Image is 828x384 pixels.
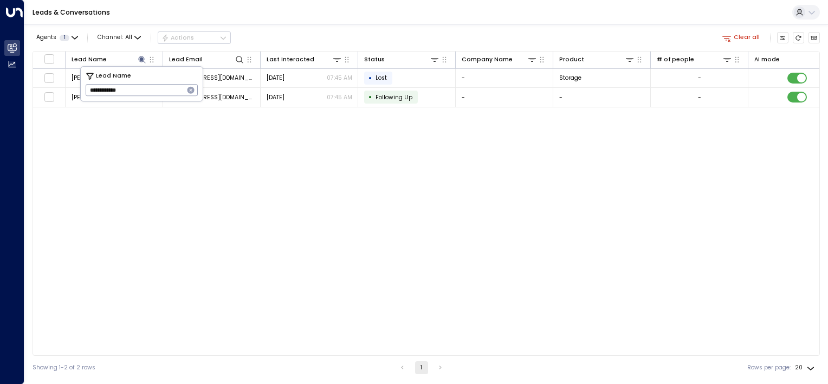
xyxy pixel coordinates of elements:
[698,74,701,82] div: -
[158,31,231,44] button: Actions
[364,55,385,65] div: Status
[267,54,342,65] div: Last Interacted
[553,88,651,107] td: -
[396,361,448,374] nav: pagination navigation
[376,74,387,82] span: Lost
[456,88,553,107] td: -
[415,361,428,374] button: page 1
[698,93,701,101] div: -
[793,32,805,44] span: Refresh
[364,54,440,65] div: Status
[368,71,372,85] div: •
[327,93,352,101] p: 07:45 AM
[94,32,144,43] span: Channel:
[33,8,110,17] a: Leads & Conversations
[36,35,56,41] span: Agents
[60,35,69,41] span: 1
[169,55,203,65] div: Lead Email
[368,90,372,104] div: •
[44,54,54,64] span: Toggle select all
[33,32,81,43] button: Agents1
[754,55,780,65] div: AI mode
[559,74,581,82] span: Storage
[747,363,791,372] label: Rows per page:
[169,54,245,65] div: Lead Email
[72,74,119,82] span: Nate Edwards
[719,32,764,43] button: Clear all
[44,73,54,83] span: Toggle select row
[94,32,144,43] button: Channel:All
[125,34,132,41] span: All
[169,74,255,82] span: qblay1507@gmail.com
[161,34,195,42] div: Actions
[559,55,584,65] div: Product
[777,32,789,44] button: Customize
[96,72,131,81] span: Lead Name
[44,92,54,103] span: Toggle select row
[267,74,284,82] span: Aug 20, 2025
[795,361,817,374] div: 20
[72,93,119,101] span: Nate Edwards
[462,54,538,65] div: Company Name
[33,363,95,372] div: Showing 1-2 of 2 rows
[376,93,412,101] span: Following Up
[456,69,553,88] td: -
[169,93,255,101] span: qblay1507@gmail.com
[267,93,284,101] span: Aug 16, 2025
[72,54,147,65] div: Lead Name
[559,54,635,65] div: Product
[657,54,733,65] div: # of people
[158,31,231,44] div: Button group with a nested menu
[72,55,107,65] div: Lead Name
[327,74,352,82] p: 07:45 AM
[808,32,820,44] button: Archived Leads
[267,55,314,65] div: Last Interacted
[462,55,513,65] div: Company Name
[657,55,694,65] div: # of people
